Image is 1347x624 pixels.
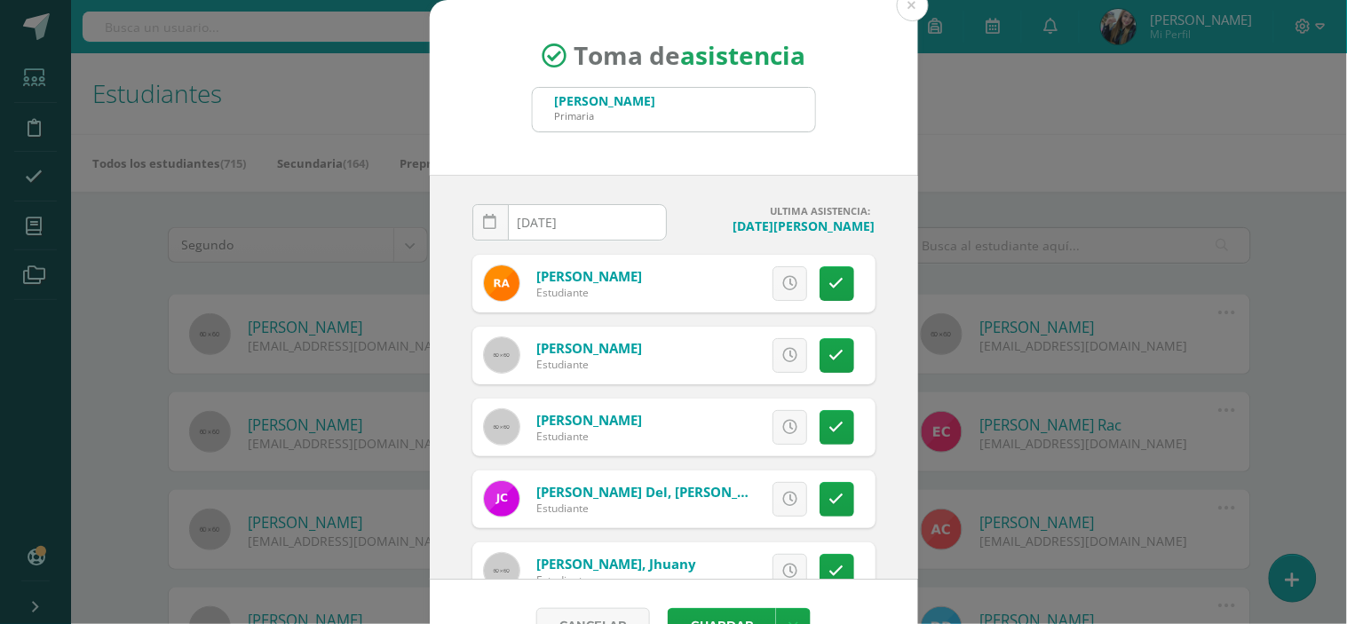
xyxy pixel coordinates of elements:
div: Estudiante [536,573,696,588]
img: 60x60 [484,337,519,373]
strong: asistencia [680,39,805,73]
a: [PERSON_NAME] Del, [PERSON_NAME] [536,483,780,501]
a: [PERSON_NAME] [536,267,642,285]
div: Primaria [555,109,656,122]
div: Estudiante [536,357,642,372]
span: Toma de [574,39,805,73]
a: [PERSON_NAME], Jhuany [536,555,696,573]
div: Estudiante [536,501,749,516]
h4: ULTIMA ASISTENCIA: [681,204,876,217]
img: 60x60 [484,553,519,588]
h4: [DATE][PERSON_NAME] [681,217,876,234]
div: Estudiante [536,285,642,300]
span: Excusa [688,267,737,300]
a: [PERSON_NAME] [536,411,642,429]
span: Excusa [688,555,737,588]
a: [PERSON_NAME] [536,339,642,357]
span: Excusa [688,411,737,444]
input: Busca un grado o sección aquí... [533,88,815,131]
div: [PERSON_NAME] [555,92,656,109]
span: Excusa [688,339,737,372]
span: Excusa [688,483,737,516]
input: Fecha de Inasistencia [473,205,666,240]
img: 34364a0c3b1175345935f931cba3c410.png [484,481,519,517]
img: 57da14cf0d064c3f31764d74580b0e1b.png [484,265,519,301]
div: Estudiante [536,429,642,444]
img: 60x60 [484,409,519,445]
